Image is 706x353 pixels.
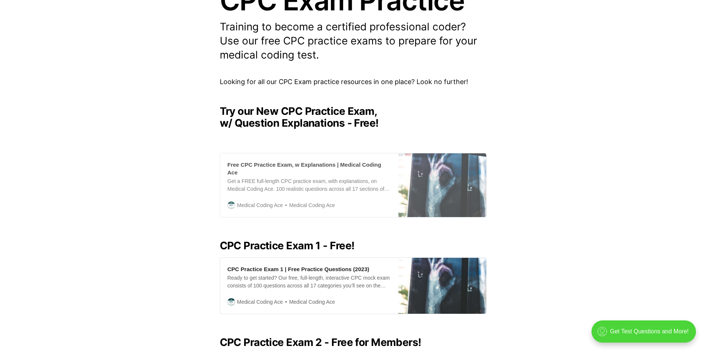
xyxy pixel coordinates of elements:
[228,161,391,176] div: Free CPC Practice Exam, w Explanations | Medical Coding Ace
[220,20,487,62] p: Training to become a certified professional coder? Use our free CPC practice exams to prepare for...
[237,298,283,306] span: Medical Coding Ace
[228,274,391,290] div: Ready to get started? Our free, full-length, interactive CPC mock exam consists of 100 questions ...
[220,240,487,252] h2: CPC Practice Exam 1 - Free!
[283,298,335,306] span: Medical Coding Ace
[220,257,487,314] a: CPC Practice Exam 1 | Free Practice Questions (2023)Ready to get started? Our free, full-length, ...
[228,265,369,273] div: CPC Practice Exam 1 | Free Practice Questions (2023)
[237,201,283,209] span: Medical Coding Ace
[220,77,487,87] p: Looking for all our CPC Exam practice resources in one place? Look no further!
[220,336,487,348] h2: CPC Practice Exam 2 - Free for Members!
[585,317,706,353] iframe: portal-trigger
[228,177,391,193] div: Get a FREE full-length CPC practice exam, with explanations, on Medical Coding Ace. 100 realistic...
[220,105,487,129] h2: Try our New CPC Practice Exam, w/ Question Explanations - Free!
[220,153,487,217] a: Free CPC Practice Exam, w Explanations | Medical Coding AceGet a FREE full-length CPC practice ex...
[283,201,335,210] span: Medical Coding Ace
